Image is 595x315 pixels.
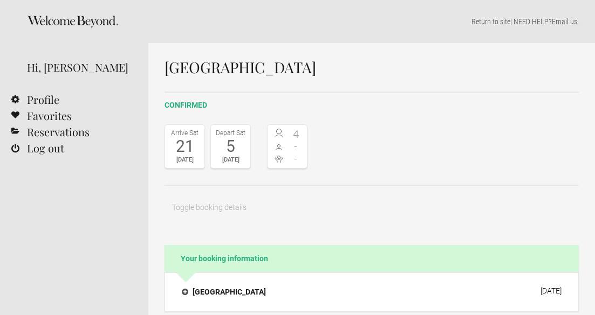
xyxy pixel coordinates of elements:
div: Arrive Sat [168,128,202,138]
a: Email us [552,17,577,26]
div: 21 [168,138,202,155]
h1: [GEOGRAPHIC_DATA] [165,59,579,75]
h4: [GEOGRAPHIC_DATA] [182,286,266,297]
div: 5 [214,138,248,155]
span: 4 [288,129,305,139]
div: [DATE] [168,155,202,165]
div: Hi, [PERSON_NAME] [27,59,132,75]
p: | NEED HELP? . [165,16,579,27]
span: - [288,153,305,164]
div: [DATE] [214,155,248,165]
div: Depart Sat [214,128,248,138]
h2: confirmed [165,100,579,111]
button: Toggle booking details [165,197,254,218]
div: [DATE] [541,286,562,295]
h2: Your booking information [165,245,579,272]
span: - [288,141,305,152]
button: [GEOGRAPHIC_DATA] [DATE] [173,281,570,303]
a: Return to site [471,17,510,26]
